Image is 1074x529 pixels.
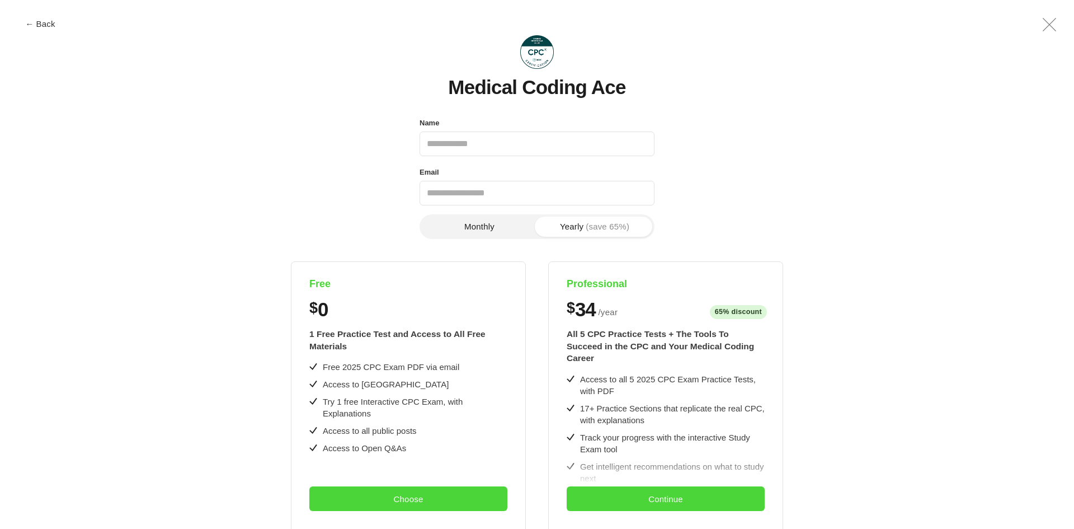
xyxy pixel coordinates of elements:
span: 34 [575,299,595,319]
div: 17+ Practice Sections that replicate the real CPC, with explanations [580,402,765,426]
button: ← Back [18,20,63,28]
span: $ [567,299,575,317]
span: ← [25,20,34,28]
div: Track your progress with the interactive Study Exam tool [580,432,765,455]
h4: Professional [567,278,765,291]
button: Monthly [422,217,537,237]
span: $ [309,299,318,317]
div: Free 2025 CPC Exam PDF via email [323,361,459,373]
div: Access to Open Q&As [323,442,406,454]
h1: Medical Coding Ace [448,77,625,99]
button: Yearly(save 65%) [537,217,652,237]
div: Try 1 free Interactive CPC Exam, with Explanations [323,396,507,419]
label: Email [420,165,439,180]
span: 65% discount [710,305,767,319]
img: Medical Coding Ace [520,35,554,69]
input: Email [420,181,654,205]
div: 1 Free Practice Test and Access to All Free Materials [309,328,507,352]
div: Access to all 5 2025 CPC Exam Practice Tests, with PDF [580,373,765,397]
span: 0 [318,299,328,319]
label: Name [420,116,439,130]
div: Access to [GEOGRAPHIC_DATA] [323,378,449,390]
h4: Free [309,278,507,291]
button: Continue [567,486,765,511]
div: All 5 CPC Practice Tests + The Tools To Succeed in the CPC and Your Medical Coding Career [567,328,765,364]
button: Choose [309,486,507,511]
input: Name [420,132,654,156]
span: / year [598,306,618,319]
span: (save 65%) [586,222,629,231]
div: Access to all public posts [323,425,417,437]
